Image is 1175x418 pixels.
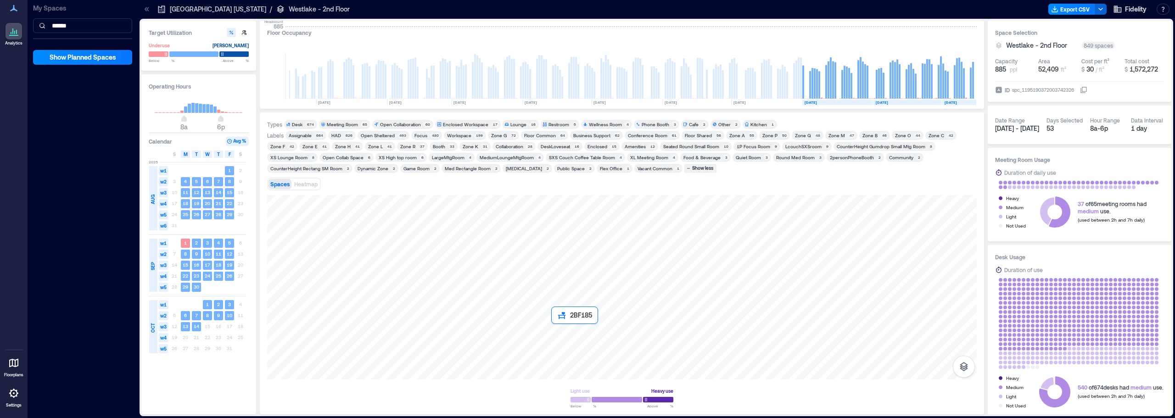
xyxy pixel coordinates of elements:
[159,239,168,248] span: w1
[184,240,187,245] text: 1
[945,100,957,105] text: [DATE]
[1038,57,1050,65] div: Area
[159,333,168,342] span: w4
[748,133,755,138] div: 55
[33,50,132,65] button: Show Planned Spaces
[929,132,944,139] div: Zone C
[1046,117,1083,124] div: Days Selected
[1006,221,1026,230] div: Not Used
[217,178,220,184] text: 7
[837,143,925,150] div: CounterHeight Gumdrop Small Mtg Room
[149,262,157,270] span: SEP
[206,240,209,245] text: 3
[318,100,330,105] text: [DATE]
[366,155,372,160] div: 6
[642,121,669,128] div: Phone Booth
[183,284,188,290] text: 29
[995,65,1006,74] span: 885
[294,181,318,187] span: Heatmap
[723,155,729,160] div: 3
[496,143,523,150] div: Collaboration
[480,154,534,161] div: MediumLoungeMtgRoom
[848,133,856,138] div: 47
[217,312,220,318] text: 9
[358,165,388,172] div: Dynamic Zone
[206,301,209,307] text: 1
[663,143,719,150] div: Seated Round Small Room
[292,121,302,128] div: Desk
[195,178,198,184] text: 5
[183,273,188,279] text: 22
[995,124,1039,132] span: [DATE] - [DATE]
[217,150,220,158] span: T
[613,133,621,138] div: 62
[216,273,221,279] text: 25
[159,311,168,320] span: w2
[1006,383,1024,392] div: Medium
[1096,66,1104,72] span: / ft²
[432,154,464,161] div: LargeMtgRoom
[391,166,397,171] div: 2
[180,123,188,131] span: 8a
[335,143,351,150] div: Zone H
[149,82,249,91] h3: Operating Hours
[1080,86,1087,94] button: IDspc_1195190372003742326
[205,273,210,279] text: 24
[159,210,168,219] span: w5
[506,165,542,172] div: [MEDICAL_DATA]
[1005,85,1010,95] span: ID
[1081,65,1121,74] button: $ 30 / ft²
[722,144,730,149] div: 10
[420,155,425,160] div: 6
[630,154,668,161] div: XL Meeting Room
[159,166,168,175] span: w1
[159,300,168,309] span: w1
[206,178,209,184] text: 6
[718,121,731,128] div: Other
[526,144,534,149] div: 28
[228,240,231,245] text: 5
[548,121,569,128] div: Restroom
[529,122,537,127] div: 16
[270,181,290,187] span: Spaces
[1010,66,1018,73] span: ppl
[217,123,225,131] span: 6p
[947,133,955,138] div: 42
[1078,384,1087,390] span: 540
[267,28,977,37] div: Floor Occupancy
[353,144,361,149] div: 41
[467,155,473,160] div: 4
[223,58,249,63] span: Above %
[217,240,220,245] text: 4
[228,301,231,307] text: 3
[914,133,922,138] div: 44
[159,199,168,208] span: w4
[227,312,232,318] text: 10
[361,122,369,127] div: 65
[194,262,199,268] text: 16
[1078,384,1164,391] div: of 674 desks had use.
[310,155,316,160] div: 8
[33,4,132,13] p: My Spaces
[1090,124,1124,133] div: 8a - 6p
[1004,168,1056,177] div: Duration of daily use
[327,121,358,128] div: Meeting Room
[159,221,168,230] span: w6
[785,143,822,150] div: LcouchSXSroom
[183,189,188,195] text: 11
[736,154,761,161] div: Quiet Room
[1130,384,1152,390] span: medium
[1086,65,1094,73] span: 30
[1078,200,1147,215] div: of 65 meeting rooms had use.
[305,122,315,127] div: 674
[1082,42,1115,49] div: 849 spaces
[862,132,878,139] div: Zone B
[183,212,188,217] text: 25
[183,201,188,206] text: 18
[159,177,168,186] span: w2
[2,20,25,49] a: Analytics
[573,132,610,139] div: Business Support
[593,100,606,105] text: [DATE]
[672,122,677,127] div: 3
[3,382,25,411] a: Settings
